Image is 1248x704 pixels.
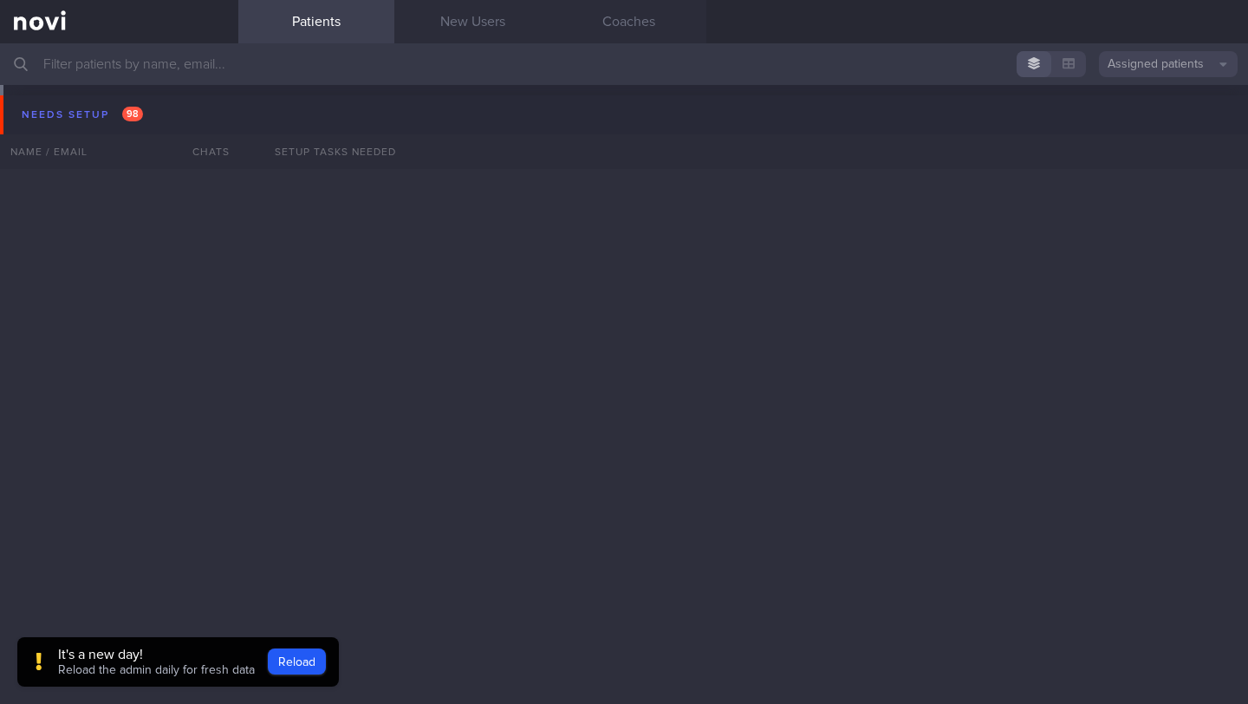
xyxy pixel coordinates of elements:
button: Assigned patients [1099,51,1238,77]
div: Needs setup [17,103,147,127]
div: It's a new day! [58,646,255,663]
span: 98 [122,107,143,121]
span: Reload the admin daily for fresh data [58,664,255,676]
div: Setup tasks needed [264,134,1248,169]
button: Reload [268,649,326,675]
div: Chats [169,134,238,169]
